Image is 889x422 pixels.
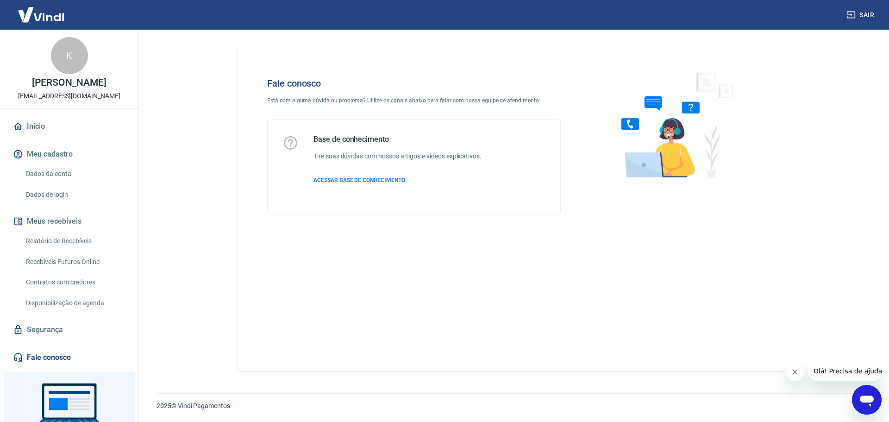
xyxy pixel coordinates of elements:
a: ACESSAR BASE DE CONHECIMENTO [313,176,482,184]
p: [EMAIL_ADDRESS][DOMAIN_NAME] [18,91,120,101]
div: [PERSON_NAME]: [DOMAIN_NAME] [24,24,132,31]
img: logo_orange.svg [15,15,22,22]
div: v 4.0.25 [26,15,45,22]
h4: Fale conosco [267,78,561,89]
p: Está com alguma dúvida ou problema? Utilize os canais abaixo para falar com nossa equipe de atend... [267,96,561,105]
span: Olá! Precisa de ajuda? [6,6,78,14]
img: tab_keywords_by_traffic_grey.svg [98,54,105,61]
a: Segurança [11,320,127,340]
iframe: Fechar mensagem [786,363,804,381]
iframe: Botão para abrir a janela de mensagens [852,385,882,415]
img: website_grey.svg [15,24,22,31]
img: Vindi [11,0,71,29]
a: Dados de login [22,185,127,204]
button: Meu cadastro [11,144,127,164]
a: Disponibilização de agenda [22,294,127,313]
button: Sair [845,6,878,24]
a: Dados da conta [22,164,127,183]
img: Fale conosco [603,63,744,187]
img: tab_domain_overview_orange.svg [38,54,46,61]
a: Relatório de Recebíveis [22,232,127,251]
button: Meus recebíveis [11,211,127,232]
div: Palavras-chave [108,55,149,61]
span: ACESSAR BASE DE CONHECIMENTO [313,177,405,183]
iframe: Mensagem da empresa [808,361,882,381]
p: 2025 © [157,401,867,411]
a: Recebíveis Futuros Online [22,252,127,271]
a: Vindi Pagamentos [178,402,230,409]
div: K [51,37,88,74]
a: Fale conosco [11,347,127,368]
p: [PERSON_NAME] [32,78,106,88]
a: Início [11,116,127,137]
h6: Tire suas dúvidas com nossos artigos e vídeos explicativos. [313,151,482,161]
h5: Base de conhecimento [313,135,482,144]
div: Domínio [49,55,71,61]
a: Contratos com credores [22,273,127,292]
